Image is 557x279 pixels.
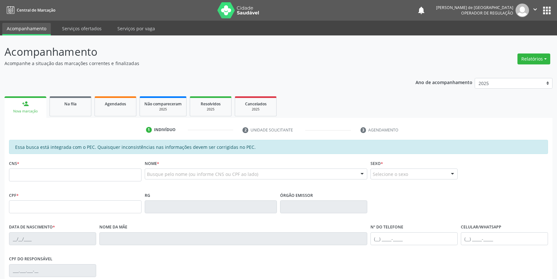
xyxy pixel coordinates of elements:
div: 2025 [195,107,227,112]
div: 2025 [144,107,182,112]
button: notifications [417,6,426,15]
span: Busque pelo nome (ou informe CNS ou CPF ao lado) [147,171,258,178]
input: ___.___.___-__ [9,264,96,277]
input: (__) _____-_____ [461,232,548,245]
label: CNS [9,159,19,168]
label: CPF do responsável [9,254,52,264]
label: Sexo [370,159,383,168]
label: Data de nascimento [9,222,55,232]
a: Acompanhamento [2,23,51,35]
label: Celular/WhatsApp [461,222,501,232]
span: Cancelados [245,101,267,107]
span: Operador de regulação [461,10,513,16]
span: Resolvidos [201,101,221,107]
input: __/__/____ [9,232,96,245]
input: (__) _____-_____ [370,232,458,245]
a: Serviços por vaga [113,23,160,34]
span: Na fila [64,101,77,107]
button: apps [541,5,552,16]
span: Não compareceram [144,101,182,107]
a: Central de Marcação [5,5,55,15]
span: Central de Marcação [17,7,55,13]
p: Ano de acompanhamento [415,78,472,86]
p: Acompanhamento [5,44,388,60]
label: Nome [145,159,159,168]
a: Serviços ofertados [58,23,106,34]
img: img [516,4,529,17]
div: 2025 [240,107,272,112]
label: RG [145,190,150,200]
label: Nome da mãe [99,222,127,232]
div: [PERSON_NAME] de [GEOGRAPHIC_DATA] [436,5,513,10]
button: Relatórios [517,53,550,64]
div: Nova marcação [9,109,42,114]
span: Selecione o sexo [373,171,408,178]
div: 1 [146,127,152,133]
div: person_add [22,100,29,107]
label: Nº do Telefone [370,222,403,232]
div: Indivíduo [154,127,176,133]
button:  [529,4,541,17]
label: Órgão emissor [280,190,313,200]
label: CPF [9,190,19,200]
p: Acompanhe a situação das marcações correntes e finalizadas [5,60,388,67]
div: Essa busca está integrada com o PEC. Quaisquer inconsistências nas informações devem ser corrigid... [9,140,548,154]
span: Agendados [105,101,126,107]
i:  [532,6,539,13]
